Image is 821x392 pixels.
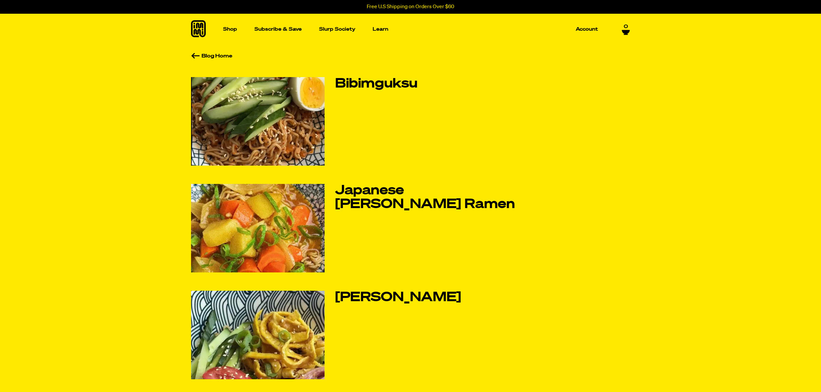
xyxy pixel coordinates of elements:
[367,4,454,10] p: Free U.S Shipping on Orders Over $60
[576,27,598,32] p: Account
[335,291,515,304] a: [PERSON_NAME]
[254,27,302,32] p: Subscribe & Save
[191,291,325,379] img: Hiyashi Chuka
[624,24,628,30] span: 0
[370,14,391,45] a: Learn
[573,24,601,34] a: Account
[220,14,601,45] nav: Main navigation
[319,27,355,32] p: Slurp Society
[223,27,237,32] p: Shop
[373,27,388,32] p: Learn
[335,184,515,211] a: Japanese [PERSON_NAME] Ramen
[335,77,515,91] a: Bibimguksu
[191,54,630,59] a: Blog Home
[316,24,358,34] a: Slurp Society
[191,184,325,272] img: Japanese Curry Ramen
[252,24,304,34] a: Subscribe & Save
[622,24,630,35] a: 0
[220,14,240,45] a: Shop
[191,77,325,166] img: Bibimguksu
